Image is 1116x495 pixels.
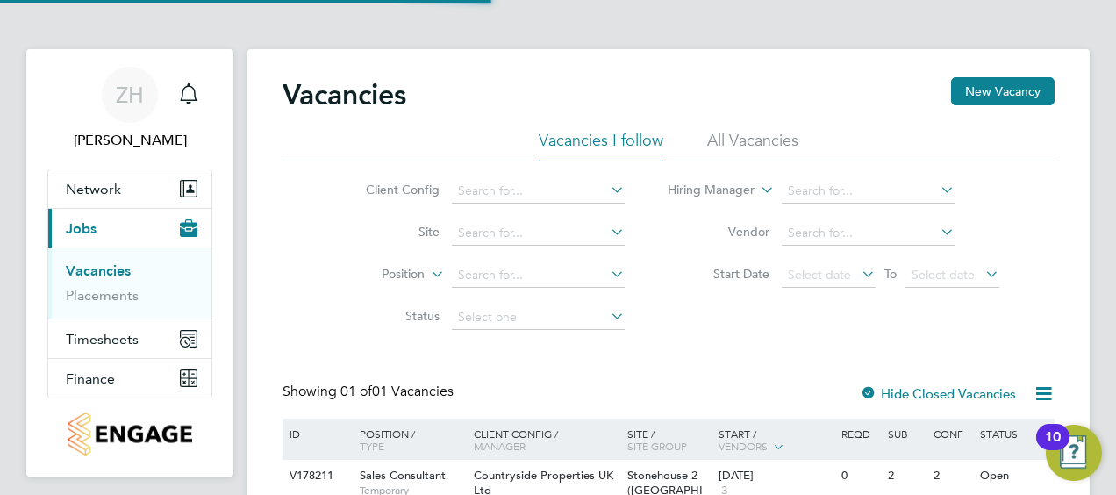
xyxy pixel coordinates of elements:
[654,182,755,199] label: Hiring Manager
[48,209,211,247] button: Jobs
[788,267,851,283] span: Select date
[1046,425,1102,481] button: Open Resource Center, 10 new notifications
[452,179,625,204] input: Search for...
[929,460,975,492] div: 2
[627,439,687,453] span: Site Group
[47,412,212,456] a: Go to home page
[47,130,212,151] span: Zoe Hunt
[883,460,929,492] div: 2
[669,266,769,282] label: Start Date
[1045,437,1061,460] div: 10
[782,179,955,204] input: Search for...
[883,419,929,448] div: Sub
[452,221,625,246] input: Search for...
[539,130,663,161] li: Vacancies I follow
[623,419,715,461] div: Site /
[782,221,955,246] input: Search for...
[116,83,144,106] span: ZH
[66,262,131,279] a: Vacancies
[360,439,384,453] span: Type
[474,439,526,453] span: Manager
[339,308,440,324] label: Status
[976,460,1052,492] div: Open
[347,419,469,461] div: Position /
[66,181,121,197] span: Network
[66,331,139,348] span: Timesheets
[339,182,440,197] label: Client Config
[66,370,115,387] span: Finance
[48,247,211,319] div: Jobs
[283,383,457,401] div: Showing
[707,130,798,161] li: All Vacancies
[837,460,883,492] div: 0
[47,67,212,151] a: ZH[PERSON_NAME]
[324,266,425,283] label: Position
[339,224,440,240] label: Site
[669,224,769,240] label: Vendor
[285,460,347,492] div: V178211
[469,419,623,461] div: Client Config /
[719,469,833,484] div: [DATE]
[48,169,211,208] button: Network
[48,359,211,398] button: Finance
[714,419,837,463] div: Start /
[48,319,211,358] button: Timesheets
[285,419,347,448] div: ID
[283,77,406,112] h2: Vacancies
[837,419,883,448] div: Reqd
[340,383,454,400] span: 01 Vacancies
[860,385,1016,402] label: Hide Closed Vacancies
[452,305,625,330] input: Select one
[719,439,768,453] span: Vendors
[66,220,97,237] span: Jobs
[66,287,139,304] a: Placements
[68,412,191,456] img: countryside-properties-logo-retina.png
[929,419,975,448] div: Conf
[340,383,372,400] span: 01 of
[912,267,975,283] span: Select date
[951,77,1055,105] button: New Vacancy
[976,419,1052,448] div: Status
[26,49,233,477] nav: Main navigation
[879,262,902,285] span: To
[360,468,446,483] span: Sales Consultant
[452,263,625,288] input: Search for...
